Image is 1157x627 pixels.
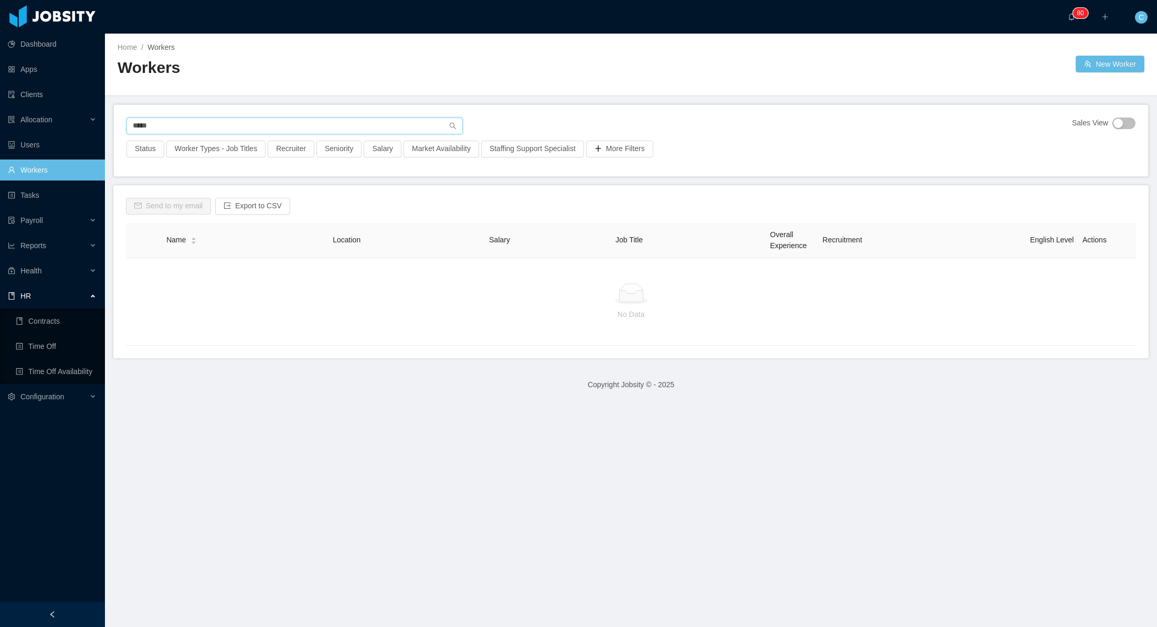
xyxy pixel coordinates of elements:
[615,236,643,244] span: Job Title
[8,160,97,180] a: icon: userWorkers
[147,43,175,51] span: Workers
[20,241,46,250] span: Reports
[316,141,362,157] button: Seniority
[190,236,197,243] div: Sort
[20,392,64,401] span: Configuration
[1077,8,1080,18] p: 8
[166,235,186,246] span: Name
[586,141,653,157] button: icon: plusMore Filters
[8,84,97,105] a: icon: auditClients
[1080,8,1084,18] p: 0
[8,217,15,224] i: icon: file-protect
[141,43,143,51] span: /
[126,141,164,157] button: Status
[489,236,510,244] span: Salary
[1082,236,1107,244] span: Actions
[190,240,196,243] i: icon: caret-down
[1072,118,1108,129] span: Sales View
[333,236,360,244] span: Location
[481,141,584,157] button: Staffing Support Specialist
[20,216,43,225] span: Payroll
[823,236,862,244] span: Recruitment
[1139,11,1144,24] span: C
[8,393,15,400] i: icon: setting
[8,59,97,80] a: icon: appstoreApps
[8,185,97,206] a: icon: profileTasks
[1101,13,1109,20] i: icon: plus
[118,57,631,79] h2: Workers
[16,311,97,332] a: icon: bookContracts
[1030,236,1074,244] span: English Level
[8,134,97,155] a: icon: robotUsers
[215,198,290,215] button: icon: exportExport to CSV
[8,116,15,123] i: icon: solution
[8,34,97,55] a: icon: pie-chartDashboard
[1073,8,1088,18] sup: 80
[105,367,1157,403] footer: Copyright Jobsity © - 2025
[166,141,266,157] button: Worker Types - Job Titles
[404,141,479,157] button: Market Availability
[268,141,314,157] button: Recruiter
[449,122,457,130] i: icon: search
[770,230,807,250] span: Overall Experience
[364,141,401,157] button: Salary
[8,267,15,274] i: icon: medicine-box
[16,361,97,382] a: icon: profileTime Off Availability
[8,292,15,300] i: icon: book
[190,236,196,239] i: icon: caret-up
[134,309,1128,320] p: No Data
[20,292,31,300] span: HR
[20,115,52,124] span: Allocation
[118,43,137,51] a: Home
[16,336,97,357] a: icon: profileTime Off
[8,242,15,249] i: icon: line-chart
[1068,13,1075,20] i: icon: bell
[1076,56,1144,72] button: icon: usergroup-addNew Worker
[20,267,41,275] span: Health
